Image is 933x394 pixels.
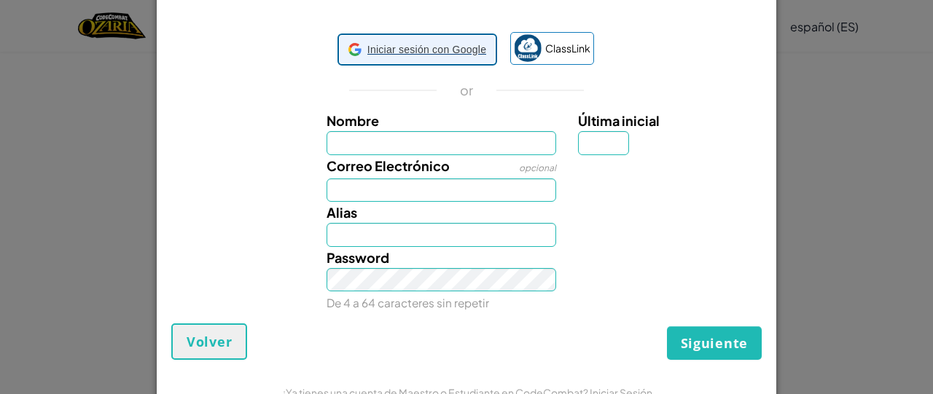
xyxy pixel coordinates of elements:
span: Iniciar sesión con Google [367,39,486,60]
button: Siguiente [667,326,762,360]
span: opcional [519,162,556,173]
span: Volver [187,333,232,350]
span: Última inicial [578,112,660,129]
span: Password [327,249,389,266]
p: or [460,82,474,99]
img: classlink-logo-small.png [514,34,542,62]
span: Alias [327,204,357,221]
span: Correo Electrónico [327,157,450,174]
small: De 4 a 64 caracteres sin repetir [327,296,489,310]
span: ClassLink [545,38,590,59]
span: Nombre [327,112,379,129]
button: Volver [171,323,247,360]
span: Siguiente [681,334,748,352]
div: Iniciar sesión con Google [339,35,496,64]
